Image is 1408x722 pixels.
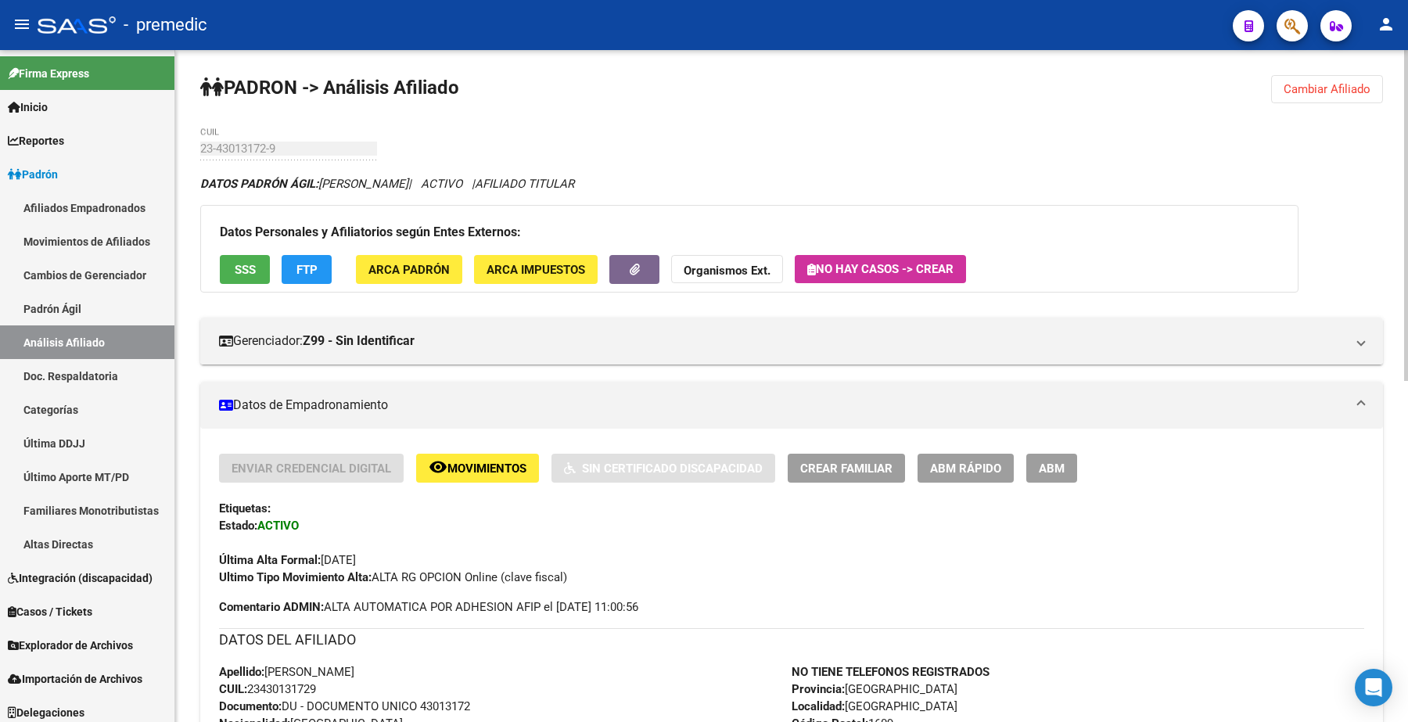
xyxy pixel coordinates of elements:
[219,454,404,483] button: Enviar Credencial Digital
[1284,82,1370,96] span: Cambiar Afiliado
[8,99,48,116] span: Inicio
[219,600,324,614] strong: Comentario ADMIN:
[219,598,638,616] span: ALTA AUTOMATICA POR ADHESION AFIP el [DATE] 11:00:56
[219,501,271,515] strong: Etiquetas:
[8,704,84,721] span: Delegaciones
[219,682,316,696] span: 23430131729
[220,221,1279,243] h3: Datos Personales y Afiliatorios según Entes Externos:
[296,263,318,277] span: FTP
[368,263,450,277] span: ARCA Padrón
[219,553,321,567] strong: Última Alta Formal:
[219,699,470,713] span: DU - DOCUMENTO UNICO 43013172
[429,458,447,476] mat-icon: remove_red_eye
[220,255,270,284] button: SSS
[282,255,332,284] button: FTP
[1355,669,1392,706] div: Open Intercom Messenger
[800,462,893,476] span: Crear Familiar
[200,177,408,191] span: [PERSON_NAME]
[219,519,257,533] strong: Estado:
[8,132,64,149] span: Reportes
[930,462,1001,476] span: ABM Rápido
[671,255,783,284] button: Organismos Ext.
[447,462,526,476] span: Movimientos
[8,603,92,620] span: Casos / Tickets
[219,553,356,567] span: [DATE]
[416,454,539,483] button: Movimientos
[219,332,1345,350] mat-panel-title: Gerenciador:
[475,177,574,191] span: AFILIADO TITULAR
[8,569,153,587] span: Integración (discapacidad)
[474,255,598,284] button: ARCA Impuestos
[551,454,775,483] button: Sin Certificado Discapacidad
[200,77,459,99] strong: PADRON -> Análisis Afiliado
[219,570,372,584] strong: Ultimo Tipo Movimiento Alta:
[219,629,1364,651] h3: DATOS DEL AFILIADO
[792,682,957,696] span: [GEOGRAPHIC_DATA]
[918,454,1014,483] button: ABM Rápido
[200,382,1383,429] mat-expansion-panel-header: Datos de Empadronamiento
[792,665,990,679] strong: NO TIENE TELEFONOS REGISTRADOS
[788,454,905,483] button: Crear Familiar
[1026,454,1077,483] button: ABM
[232,462,391,476] span: Enviar Credencial Digital
[235,263,256,277] span: SSS
[1377,15,1395,34] mat-icon: person
[219,665,354,679] span: [PERSON_NAME]
[13,15,31,34] mat-icon: menu
[8,670,142,688] span: Importación de Archivos
[792,682,845,696] strong: Provincia:
[257,519,299,533] strong: ACTIVO
[303,332,415,350] strong: Z99 - Sin Identificar
[219,682,247,696] strong: CUIL:
[487,263,585,277] span: ARCA Impuestos
[1039,462,1065,476] span: ABM
[219,570,567,584] span: ALTA RG OPCION Online (clave fiscal)
[124,8,207,42] span: - premedic
[684,264,770,278] strong: Organismos Ext.
[356,255,462,284] button: ARCA Padrón
[219,397,1345,414] mat-panel-title: Datos de Empadronamiento
[582,462,763,476] span: Sin Certificado Discapacidad
[8,65,89,82] span: Firma Express
[219,699,282,713] strong: Documento:
[807,262,954,276] span: No hay casos -> Crear
[219,665,264,679] strong: Apellido:
[200,318,1383,365] mat-expansion-panel-header: Gerenciador:Z99 - Sin Identificar
[8,637,133,654] span: Explorador de Archivos
[1271,75,1383,103] button: Cambiar Afiliado
[200,177,574,191] i: | ACTIVO |
[792,699,957,713] span: [GEOGRAPHIC_DATA]
[200,177,318,191] strong: DATOS PADRÓN ÁGIL:
[795,255,966,283] button: No hay casos -> Crear
[792,699,845,713] strong: Localidad:
[8,166,58,183] span: Padrón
